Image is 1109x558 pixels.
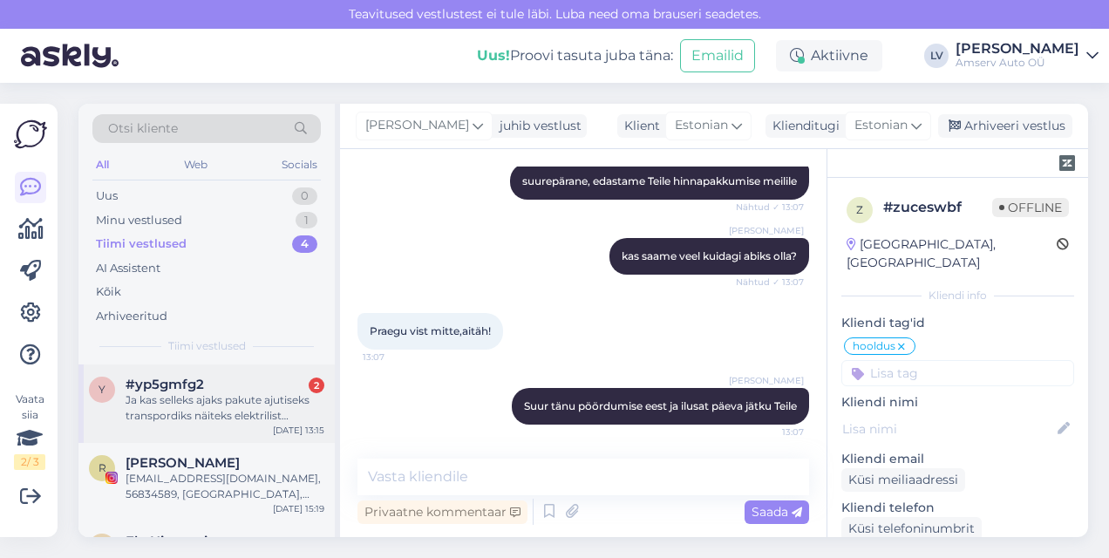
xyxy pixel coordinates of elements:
div: [DATE] 15:19 [273,502,324,515]
input: Lisa tag [841,360,1074,386]
span: #yp5gmfg2 [126,377,204,392]
div: Web [180,153,211,176]
div: [DATE] 13:15 [273,424,324,437]
img: Askly Logo [14,118,47,151]
div: Küsi meiliaadressi [841,468,965,492]
p: Kliendi tag'id [841,314,1074,332]
div: 0 [292,187,317,205]
span: [PERSON_NAME] [365,116,469,135]
div: 2 / 3 [14,454,45,470]
div: Klienditugi [765,117,840,135]
div: All [92,153,112,176]
span: Tiimi vestlused [168,338,246,354]
span: Otsi kliente [108,119,178,138]
span: 13:07 [738,425,804,439]
span: Estonian [675,116,728,135]
div: Arhiveeri vestlus [938,114,1072,138]
div: Küsi telefoninumbrit [841,517,982,541]
a: [PERSON_NAME]Amserv Auto OÜ [956,42,1099,70]
span: Nähtud ✓ 13:07 [736,276,804,289]
span: [PERSON_NAME] [729,374,804,387]
span: Nähtud ✓ 13:07 [736,201,804,214]
div: Arhiveeritud [96,308,167,325]
div: # zuceswbf [883,197,992,218]
div: Socials [278,153,321,176]
div: Aktiivne [776,40,882,71]
span: Elu Hispaanias [126,534,222,549]
div: Amserv Auto OÜ [956,56,1079,70]
div: Uus [96,187,118,205]
span: Estonian [854,116,908,135]
p: Kliendi email [841,450,1074,468]
div: Kliendi info [841,288,1074,303]
span: [PERSON_NAME] [729,224,804,237]
div: Vaata siia [14,391,45,470]
div: LV [924,44,949,68]
span: hooldus [853,341,895,351]
div: [EMAIL_ADDRESS][DOMAIN_NAME], 56834589, [GEOGRAPHIC_DATA], [PERSON_NAME], [GEOGRAPHIC_DATA] 8-8. ... [126,471,324,502]
input: Lisa nimi [842,419,1054,439]
span: kas saame veel kuidagi abiks olla? [622,249,797,262]
div: Tiimi vestlused [96,235,187,253]
div: [GEOGRAPHIC_DATA], [GEOGRAPHIC_DATA] [847,235,1057,272]
span: Suur tänu pöördumise eest ja ilusat päeva jätku Teile [524,399,797,412]
span: Offline [992,198,1069,217]
p: Kliendi telefon [841,499,1074,517]
p: Kliendi nimi [841,393,1074,412]
button: Emailid [680,39,755,72]
span: Saada [752,504,802,520]
span: 13:07 [363,350,428,364]
span: Praegu vist mitte,aitäh! [370,324,491,337]
div: [PERSON_NAME] [956,42,1079,56]
b: Uus! [477,47,510,64]
div: juhib vestlust [493,117,582,135]
div: AI Assistent [96,260,160,277]
div: Minu vestlused [96,212,182,229]
span: Raul Urbel [126,455,240,471]
div: Kõik [96,283,121,301]
span: suurepärane, edastame Teile hinnapakkumise meilile [522,174,797,187]
div: Proovi tasuta juba täna: [477,45,673,66]
div: 4 [292,235,317,253]
div: 1 [296,212,317,229]
span: R [99,461,106,474]
div: Privaatne kommentaar [357,500,527,524]
div: Ja kas selleks ajaks pakute ajutiseks transpordiks näiteks elektrilist tõukeratas või jalgratast? [126,392,324,424]
span: y [99,383,105,396]
span: z [856,203,863,216]
img: zendesk [1059,155,1075,171]
div: Klient [617,117,660,135]
div: 2 [309,378,324,393]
